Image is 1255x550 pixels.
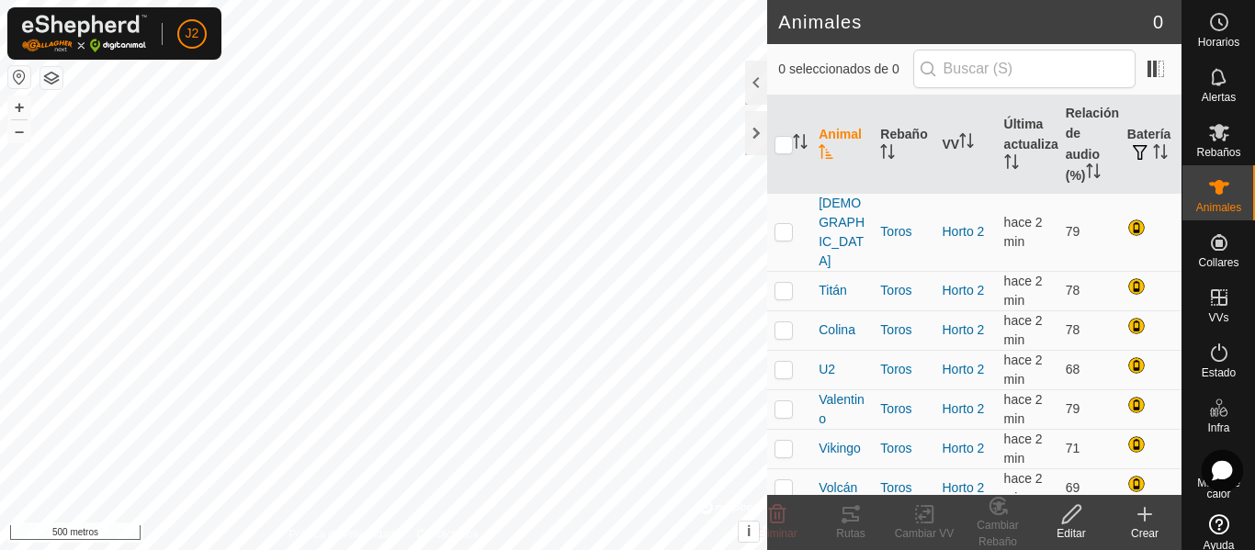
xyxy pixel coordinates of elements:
[1197,477,1240,500] font: Mapa de calor
[880,322,911,337] font: Toros
[1004,117,1085,152] font: Última actualización
[819,322,855,337] font: Colina
[880,401,911,416] font: Toros
[1198,36,1239,49] font: Horarios
[1066,106,1119,183] font: Relación de audio (%)
[1066,322,1080,337] font: 78
[1066,480,1080,495] font: 69
[942,322,984,337] a: Horto 2
[1208,311,1228,324] font: VVs
[1207,421,1229,434] font: Infra
[1153,12,1163,32] font: 0
[819,362,835,376] font: U2
[40,67,62,89] button: Capas del Mapa
[757,527,797,540] font: Eliminar
[1066,283,1080,297] font: 78
[778,12,862,32] font: Animales
[15,121,24,140] font: –
[1004,392,1043,426] font: hace 2 min
[1004,353,1043,387] font: hace 2 min
[417,528,479,541] font: Contáctanos
[1004,353,1043,387] span: 25 de agosto de 2025, 10:05
[1004,392,1043,426] span: 25 de agosto de 2025, 10:05
[942,283,984,297] a: Horto 2
[1196,146,1240,159] font: Rebaños
[186,26,199,40] font: J2
[8,96,30,118] button: +
[819,147,833,162] p-sorticon: Activar para ordenar
[819,480,857,495] font: Volcán
[880,127,927,141] font: Rebaño
[880,283,911,297] font: Toros
[819,392,865,426] font: Valentino
[942,401,984,416] a: Horto 2
[1004,215,1043,249] font: hace 2 min
[1066,401,1080,416] font: 79
[880,224,911,239] font: Toros
[1066,362,1080,376] font: 68
[1086,166,1101,181] p-sorticon: Activar para ordenar
[1202,366,1236,379] font: Estado
[942,441,984,455] a: Horto 2
[942,224,984,239] a: Horto 2
[1004,432,1043,466] span: 25 de agosto de 2025, 10:05
[1004,471,1043,505] span: 25 de agosto de 2025, 10:05
[880,362,911,376] font: Toros
[1202,91,1236,104] font: Alertas
[880,480,911,495] font: Toros
[417,526,479,543] a: Contáctanos
[1131,527,1159,540] font: Crear
[1066,224,1080,239] font: 79
[739,522,759,542] button: i
[819,127,862,141] font: Animal
[880,441,911,455] font: Toros
[8,120,30,142] button: –
[942,137,959,152] font: VV
[819,196,865,268] font: [DEMOGRAPHIC_DATA]
[1127,127,1170,141] font: Batería
[288,526,394,543] a: Política de Privacidad
[1004,274,1043,308] font: hace 2 min
[942,362,984,376] a: Horto 2
[793,137,808,152] p-sorticon: Activar para ordenar
[747,523,751,539] font: i
[1004,313,1043,347] span: 25 de agosto de 2025, 10:05
[880,147,895,162] p-sorticon: Activar para ordenar
[977,519,1018,548] font: Cambiar Rebaño
[959,136,974,151] p-sorticon: Activar para ordenar
[1004,313,1043,347] font: hace 2 min
[22,15,147,52] img: Logotipo de Gallagher
[1057,527,1085,540] font: Editar
[8,66,30,88] button: Restablecer mapa
[1153,147,1168,162] p-sorticon: Activar para ordenar
[836,527,865,540] font: Rutas
[15,97,25,117] font: +
[819,283,847,297] font: Titán
[1066,441,1080,455] font: 71
[1004,274,1043,308] span: 25 de agosto de 2025, 10:05
[288,528,394,541] font: Política de Privacidad
[1004,471,1043,505] font: hace 2 min
[778,62,899,76] font: 0 seleccionados de 0
[942,480,984,495] a: Horto 2
[1196,201,1241,214] font: Animales
[1004,432,1043,466] font: hace 2 min
[1004,215,1043,249] span: 25 de agosto de 2025, 10:05
[1198,256,1238,269] font: Collares
[1004,157,1019,172] p-sorticon: Activar para ordenar
[913,50,1136,88] input: Buscar (S)
[895,527,955,540] font: Cambiar VV
[819,441,861,455] font: Vikingo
